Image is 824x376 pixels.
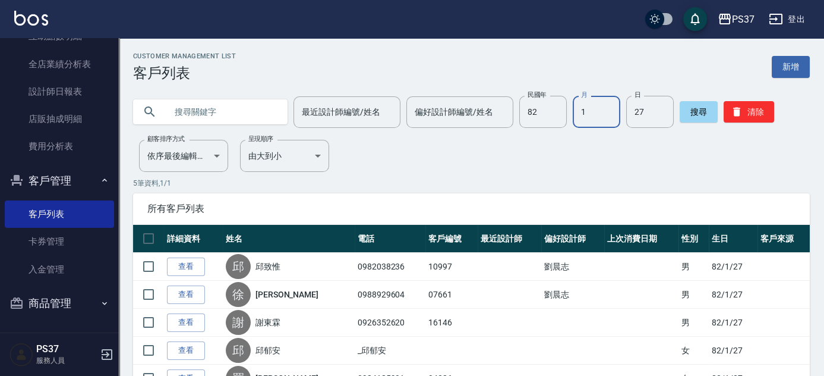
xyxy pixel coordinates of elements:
th: 詳細資料 [164,225,223,253]
a: 卡券管理 [5,228,114,255]
label: 民國年 [528,90,546,99]
th: 電話 [355,225,425,253]
td: 男 [678,253,709,281]
a: [PERSON_NAME] [255,289,318,300]
td: 0926352620 [355,309,425,337]
a: 入金管理 [5,256,114,283]
a: 客戶列表 [5,200,114,228]
a: 設計師日報表 [5,78,114,105]
div: 邱 [226,338,251,363]
button: 登出 [764,8,810,30]
a: 謝東霖 [255,317,280,328]
button: 清除 [724,101,774,123]
td: 劉晨志 [541,281,604,309]
a: 邱致惟 [255,261,280,272]
label: 顧客排序方式 [147,134,185,143]
h2: Customer Management List [133,52,236,60]
th: 最近設計師 [478,225,541,253]
td: 0982038236 [355,253,425,281]
label: 日 [634,90,640,99]
div: 由大到小 [240,140,329,172]
td: 劉晨志 [541,253,604,281]
div: 徐 [226,282,251,307]
td: 82/1/27 [709,281,757,309]
div: PS37 [732,12,754,27]
button: PS37 [713,7,759,32]
a: 查看 [167,258,205,276]
button: 商品管理 [5,288,114,319]
td: 16146 [425,309,478,337]
img: Logo [14,11,48,26]
td: _邱郁安 [355,337,425,365]
span: 所有客戶列表 [147,203,795,215]
input: 搜尋關鍵字 [166,96,278,128]
button: 客戶管理 [5,165,114,196]
a: 查看 [167,341,205,360]
img: Person [10,343,33,366]
th: 客戶來源 [757,225,810,253]
a: 新增 [772,56,810,78]
a: 查看 [167,286,205,304]
h5: PS37 [36,343,97,355]
label: 月 [581,90,587,99]
th: 姓名 [223,225,355,253]
td: 82/1/27 [709,253,757,281]
div: 依序最後編輯時間 [139,140,228,172]
td: 82/1/27 [709,309,757,337]
a: 查看 [167,314,205,332]
td: 10997 [425,253,478,281]
p: 服務人員 [36,355,97,366]
button: 搜尋 [680,101,718,123]
td: 男 [678,309,709,337]
td: 07661 [425,281,478,309]
th: 偏好設計師 [541,225,604,253]
a: 邱郁安 [255,344,280,356]
th: 生日 [709,225,757,253]
p: 5 筆資料, 1 / 1 [133,178,810,189]
a: 費用分析表 [5,133,114,160]
td: 男 [678,281,709,309]
th: 客戶編號 [425,225,478,253]
a: 店販抽成明細 [5,105,114,133]
div: 謝 [226,310,251,335]
td: 女 [678,337,709,365]
button: save [683,7,707,31]
th: 性別 [678,225,709,253]
td: 0988929604 [355,281,425,309]
label: 呈現順序 [248,134,273,143]
h3: 客戶列表 [133,65,236,82]
div: 邱 [226,254,251,279]
a: 全店業績分析表 [5,51,114,78]
th: 上次消費日期 [604,225,678,253]
td: 82/1/27 [709,337,757,365]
